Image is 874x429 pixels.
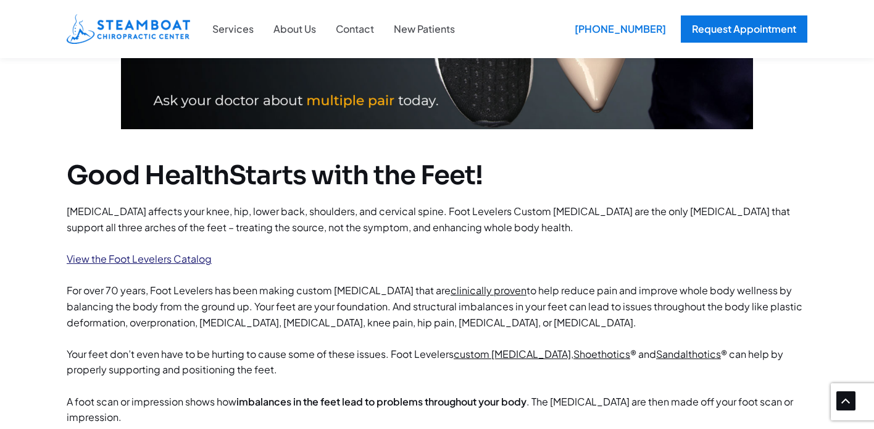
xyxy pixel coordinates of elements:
[681,15,807,43] a: Request Appointment
[67,129,807,192] h2: Good Health
[67,252,212,265] a: View the Foot Levelers Catalog
[67,14,190,44] img: Steamboat Chiropractic Center
[67,282,807,330] p: For over 70 years, Foot Levelers has been making custom [MEDICAL_DATA] that are to help reduce pa...
[573,347,630,360] a: Shoethotics
[202,14,465,44] nav: Site Navigation
[454,347,571,360] a: custom [MEDICAL_DATA]
[566,15,675,43] div: [PHONE_NUMBER]
[67,346,807,378] p: Your feet don’t even have to be hurting to cause some of these issues. Foot Levelers , ® and ® ca...
[384,21,465,37] a: New Patients
[264,21,326,37] a: About Us
[67,203,807,235] p: [MEDICAL_DATA] affects your knee, hip, lower back, shoulders, and cervical spine. Foot Levelers C...
[566,15,668,43] a: [PHONE_NUMBER]
[229,159,483,192] strong: Starts with the Feet!
[236,395,526,408] strong: imbalances in the feet lead to problems throughout your body
[326,21,384,37] a: Contact
[451,284,526,297] a: clinically proven
[656,347,721,360] a: Sandalthotics
[67,394,807,425] p: A foot scan or impression shows how . The [MEDICAL_DATA] are then made off your foot scan or impr...
[202,21,264,37] a: Services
